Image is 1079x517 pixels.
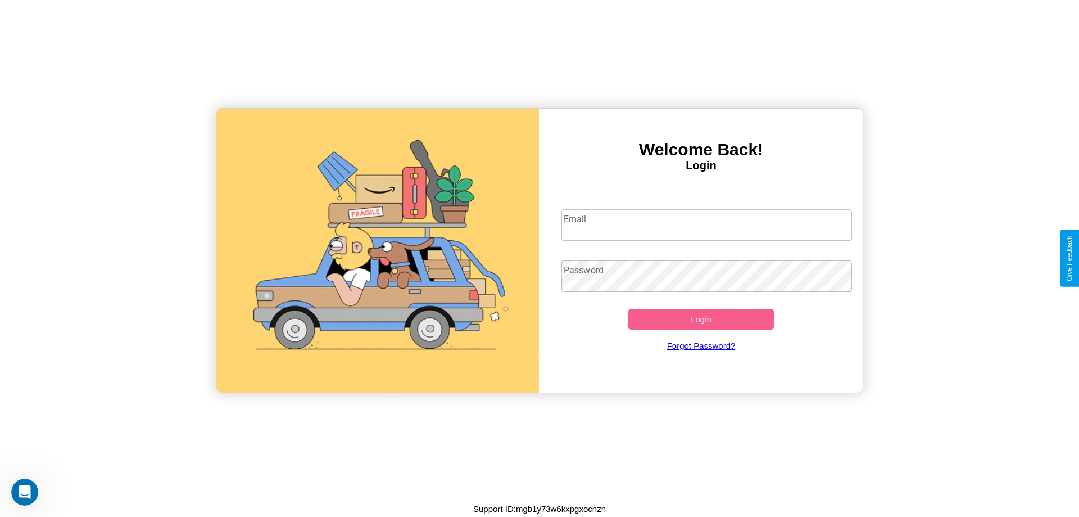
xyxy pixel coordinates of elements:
[1066,236,1073,281] div: Give Feedback
[539,140,863,159] h3: Welcome Back!
[539,159,863,172] h4: Login
[473,501,606,516] p: Support ID: mgb1y73w6kxpgxocnzn
[216,109,539,393] img: gif
[11,479,38,506] iframe: Intercom live chat
[628,309,774,330] button: Login
[556,330,847,362] a: Forgot Password?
